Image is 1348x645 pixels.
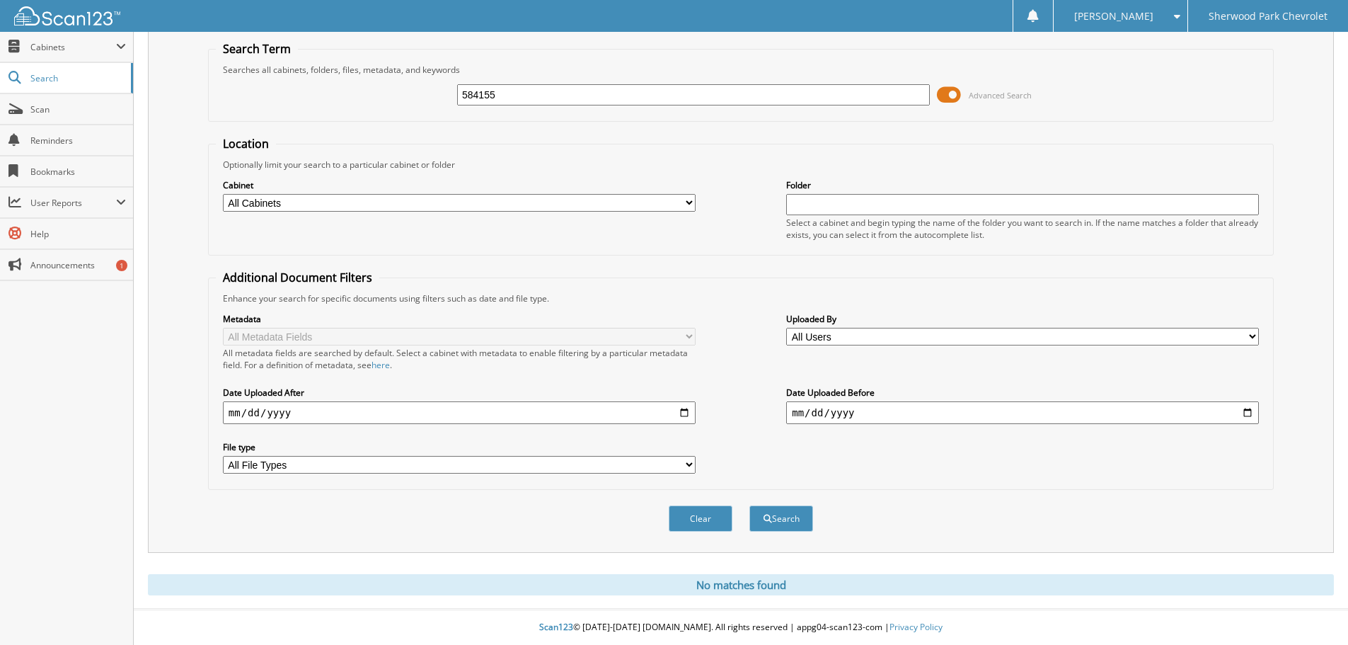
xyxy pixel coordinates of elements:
div: Select a cabinet and begin typing the name of the folder you want to search in. If the name match... [786,217,1259,241]
span: Scan123 [539,621,573,633]
legend: Search Term [216,41,298,57]
label: Folder [786,179,1259,191]
span: User Reports [30,197,116,209]
div: Optionally limit your search to a particular cabinet or folder [216,159,1266,171]
div: Enhance your search for specific documents using filters such as date and file type. [216,292,1266,304]
img: scan123-logo-white.svg [14,6,120,25]
div: 1 [116,260,127,271]
span: Advanced Search [969,90,1032,101]
span: Search [30,72,124,84]
span: Reminders [30,135,126,147]
span: Bookmarks [30,166,126,178]
span: Scan [30,103,126,115]
input: end [786,401,1259,424]
a: here [371,359,390,371]
div: Searches all cabinets, folders, files, metadata, and keywords [216,64,1266,76]
div: No matches found [148,574,1334,595]
label: Metadata [223,313,696,325]
input: start [223,401,696,424]
span: [PERSON_NAME] [1074,12,1153,21]
span: Cabinets [30,41,116,53]
label: Date Uploaded After [223,387,696,399]
button: Clear [669,506,732,532]
div: © [DATE]-[DATE] [DOMAIN_NAME]. All rights reserved | appg04-scan123-com | [134,610,1348,645]
div: All metadata fields are searched by default. Select a cabinet with metadata to enable filtering b... [223,347,696,371]
label: Date Uploaded Before [786,387,1259,399]
label: Cabinet [223,179,696,191]
span: Sherwood Park Chevrolet [1209,12,1327,21]
span: Help [30,228,126,240]
a: Privacy Policy [889,621,943,633]
button: Search [749,506,813,532]
legend: Location [216,136,276,152]
legend: Additional Document Filters [216,270,379,285]
span: Announcements [30,259,126,271]
label: File type [223,441,696,453]
label: Uploaded By [786,313,1259,325]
